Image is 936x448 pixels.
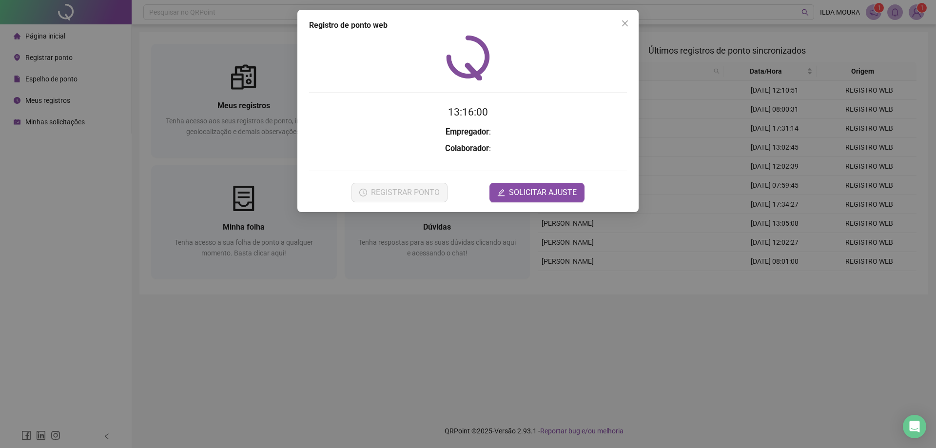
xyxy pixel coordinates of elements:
[509,187,577,198] span: SOLICITAR AJUSTE
[309,126,627,138] h3: :
[446,127,489,136] strong: Empregador
[446,35,490,80] img: QRPoint
[445,144,489,153] strong: Colaborador
[617,16,633,31] button: Close
[903,415,926,438] div: Open Intercom Messenger
[497,189,505,196] span: edit
[621,19,629,27] span: close
[351,183,448,202] button: REGISTRAR PONTO
[309,142,627,155] h3: :
[489,183,585,202] button: editSOLICITAR AJUSTE
[309,19,627,31] div: Registro de ponto web
[448,106,488,118] time: 13:16:00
